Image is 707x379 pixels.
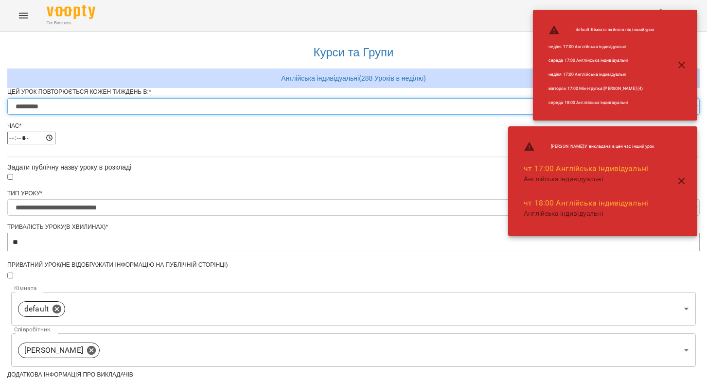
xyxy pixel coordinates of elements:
li: середа 18:00 Англійська індивідуальні [541,96,663,110]
div: [PERSON_NAME] [11,333,696,367]
p: default [24,303,49,315]
li: [PERSON_NAME] : У викладача в цей час інший урок [516,137,662,156]
div: Час [7,122,700,130]
p: Англійська індивідуальні [524,209,654,219]
div: Цей урок повторюється кожен тиждень в: [7,88,700,96]
li: неділя 17:00 Англійська індивідуальні [541,40,663,54]
p: Англійська індивідуальні [524,174,654,184]
div: default [18,301,65,317]
a: Англійська індивідуальні ( 288 Уроків в неділю ) [281,74,425,82]
li: середа 17:00 Англійська індивідуальні [541,53,663,68]
div: Тип Уроку [7,189,700,198]
li: вівторок 17:00 Міні-групка [PERSON_NAME] (4) [541,82,663,96]
button: Menu [12,4,35,27]
a: чт 17:00 Англійська індивідуальні [524,164,648,173]
div: Приватний урок(не відображати інформацію на публічній сторінці) [7,261,700,269]
div: [PERSON_NAME] [18,343,100,358]
div: Задати публічну назву уроку в розкладі [7,162,700,172]
p: [PERSON_NAME] [24,345,83,356]
span: For Business [47,20,95,26]
h3: Курси та Групи [12,46,695,59]
img: Voopty Logo [47,5,95,19]
div: Тривалість уроку(в хвилинах) [7,223,700,231]
a: чт 18:00 Англійська індивідуальні [524,198,648,207]
li: неділя 17:00 Англійська індивідуальні [541,68,663,82]
div: Додаткова інформація про викладачів [7,371,700,379]
li: default : Кімната зайнята під інший урок [541,20,663,40]
div: default [11,292,696,326]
